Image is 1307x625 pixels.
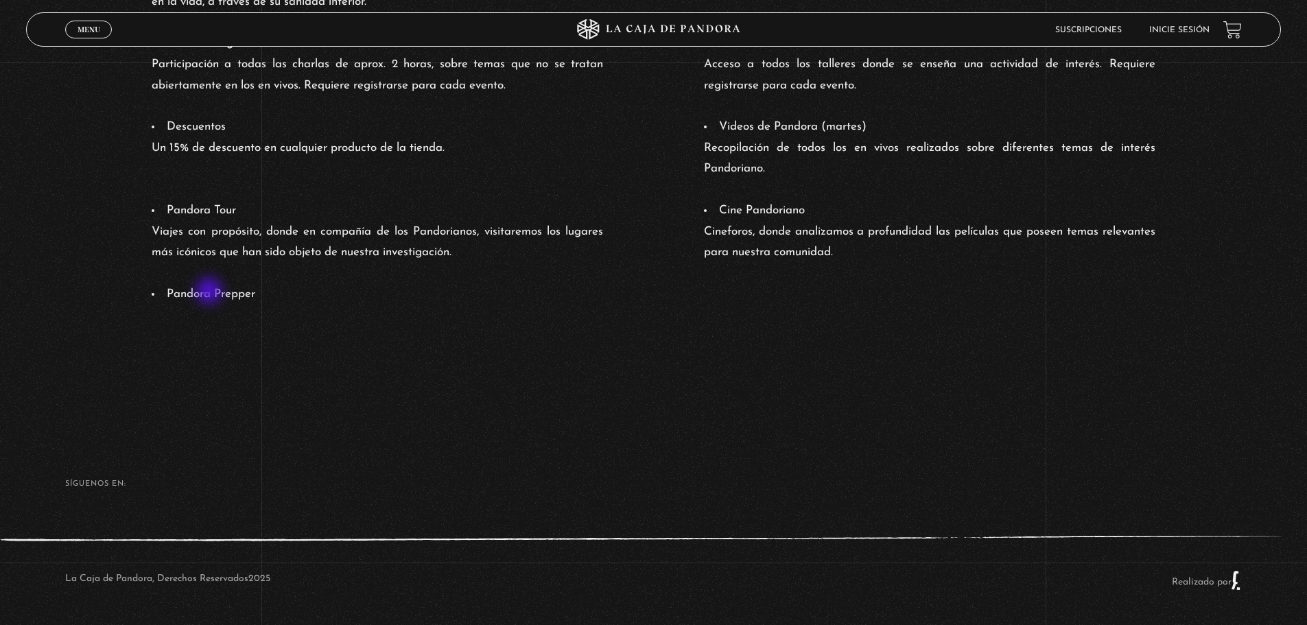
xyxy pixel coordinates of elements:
li: Videos de Pandora (martes) Recopilación de todos los en vivos realizados sobre diferentes temas d... [704,117,1155,180]
p: La Caja de Pandora, Derechos Reservados 2025 [65,570,270,591]
a: Suscripciones [1055,26,1122,34]
li: Cine Pandoriano Cineforos, donde analizamos a profundidad las películas que poseen temas relevant... [704,200,1155,263]
h4: SÍguenos en: [65,480,1242,488]
li: Pandora Tour Viajes con propósito, donde en compañía de los Pandorianos, visitaremos los lugares ... [152,200,603,263]
a: View your shopping cart [1223,21,1242,39]
li: Descuentos Un 15% de descuento en cualquier producto de la tienda. [152,117,603,180]
a: Inicie sesión [1149,26,1210,34]
li: Talleres Acceso a todos los talleres donde se enseña una actividad de interés. Requiere registrar... [704,33,1155,96]
li: Pandora Prepper [152,284,603,305]
span: Cerrar [73,37,105,47]
li: Charlas magistrales Participación a todas las charlas de aprox. 2 horas, sobre temas que no se tr... [152,33,603,96]
a: Realizado por [1172,577,1242,587]
span: Menu [78,25,100,34]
